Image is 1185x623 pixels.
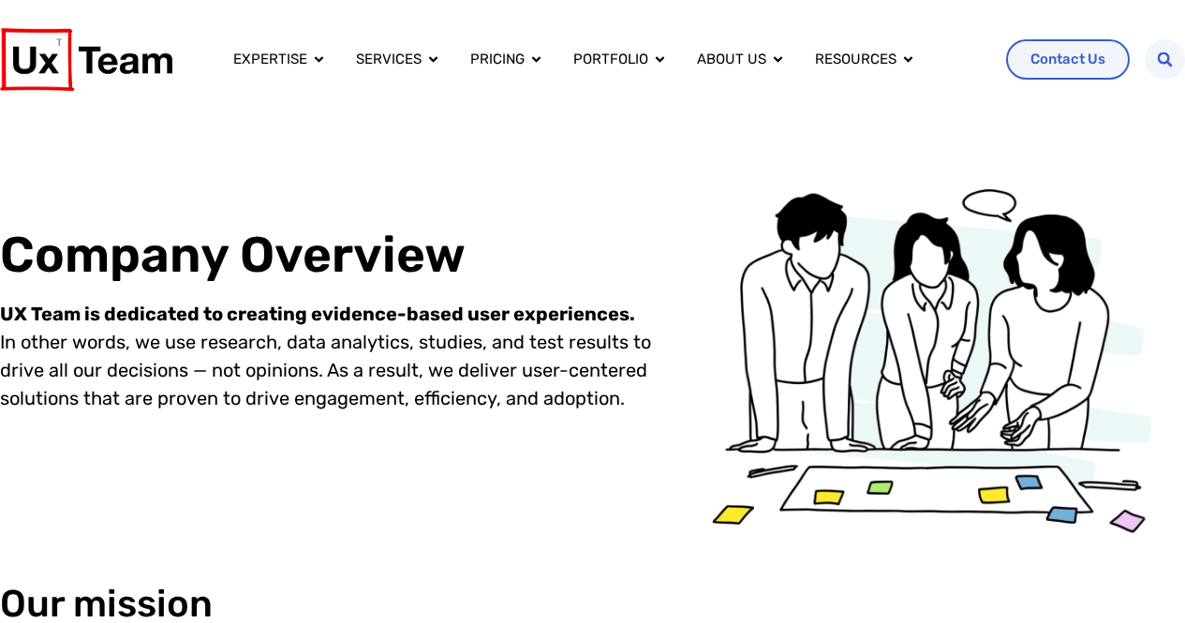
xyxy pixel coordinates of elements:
div: Menu Toggle [218,41,991,78]
a: Pricing [470,49,525,70]
nav: Menu [218,41,991,78]
a: About us [697,49,766,70]
span: Contact Us [1030,52,1105,67]
a: Resources [815,49,896,70]
a: Portfolio [573,49,648,70]
a: Services [356,49,422,70]
a: Expertise [233,49,307,70]
div: Search [1145,39,1185,80]
a: Contact Us [1006,39,1130,80]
